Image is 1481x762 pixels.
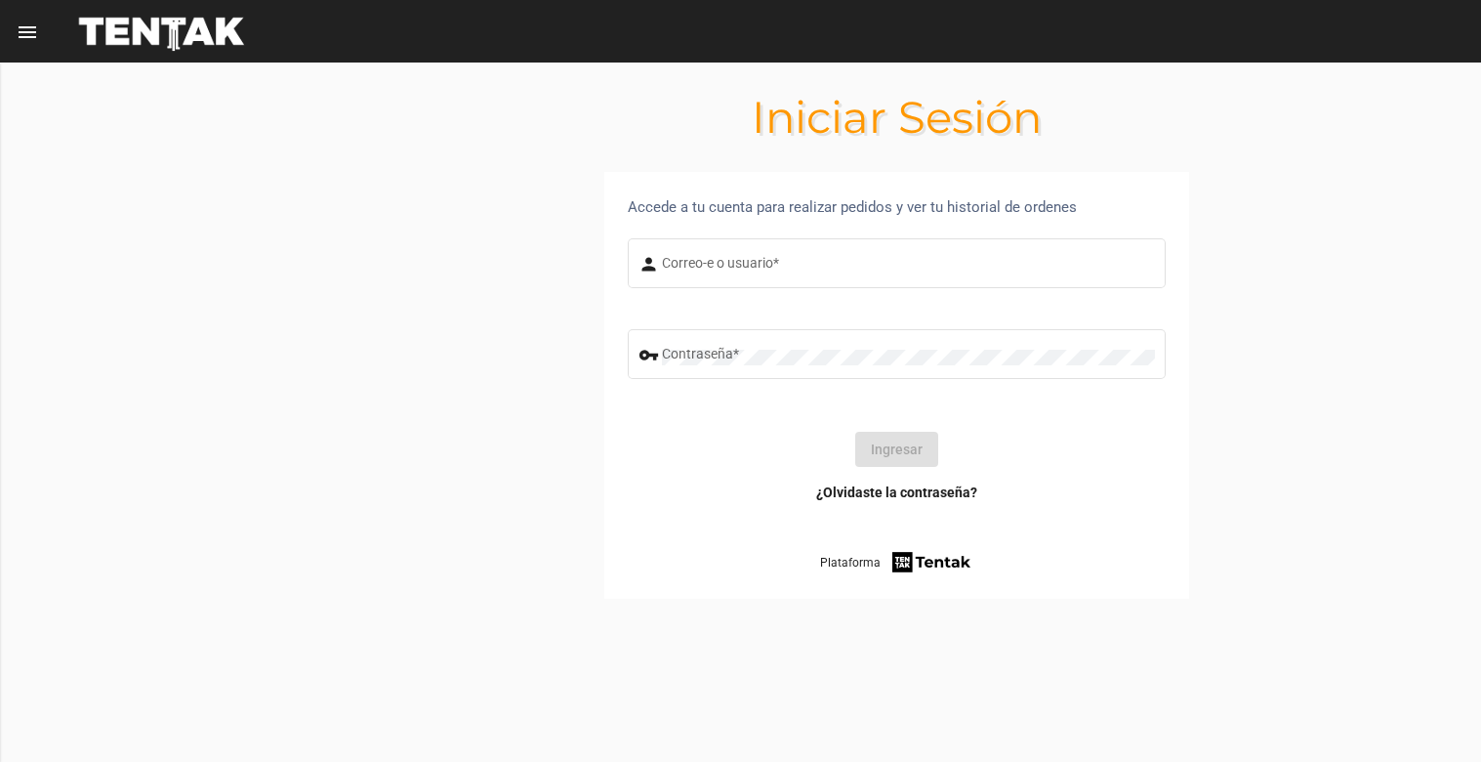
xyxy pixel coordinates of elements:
div: Accede a tu cuenta para realizar pedidos y ver tu historial de ordenes [628,195,1166,219]
img: tentak-firm.png [889,549,973,575]
button: Ingresar [855,432,938,467]
a: Plataforma [820,549,973,575]
mat-icon: person [638,253,662,276]
span: Plataforma [820,553,881,572]
mat-icon: menu [16,21,39,44]
a: ¿Olvidaste la contraseña? [816,483,977,502]
mat-icon: vpn_key [638,344,662,367]
h1: Iniciar Sesión [312,102,1481,133]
